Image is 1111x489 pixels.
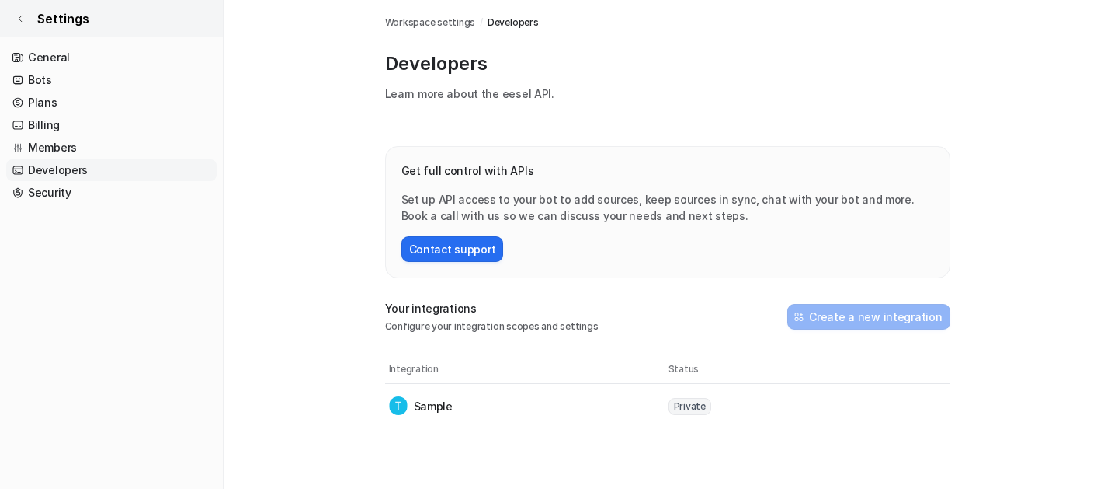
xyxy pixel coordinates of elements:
[668,398,711,415] span: Private
[385,51,950,76] p: Developers
[502,87,551,100] a: eesel API
[787,304,950,330] button: Create a new integration
[6,137,217,159] a: Members
[668,362,947,377] th: Status
[385,87,554,100] span: Learn more about the .
[401,162,934,179] p: Get full control with APIs
[401,236,504,262] button: Contact support
[809,309,942,325] h2: Create a new integration
[37,9,89,28] span: Settings
[388,362,668,377] th: Integration
[401,191,934,224] p: Set up API access to your bot to add sources, keep sources in sync, chat with your bot and more. ...
[6,47,217,68] a: General
[385,16,476,30] a: Workspace settings
[6,182,217,204] a: Security
[488,16,539,30] a: Developers
[6,92,217,114] a: Plans
[414,398,453,414] p: Sample
[6,114,217,136] a: Billing
[480,16,483,30] span: /
[6,69,217,91] a: Bots
[6,159,217,181] a: Developers
[385,320,599,334] p: Configure your integration scopes and settings
[385,300,599,316] p: Your integrations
